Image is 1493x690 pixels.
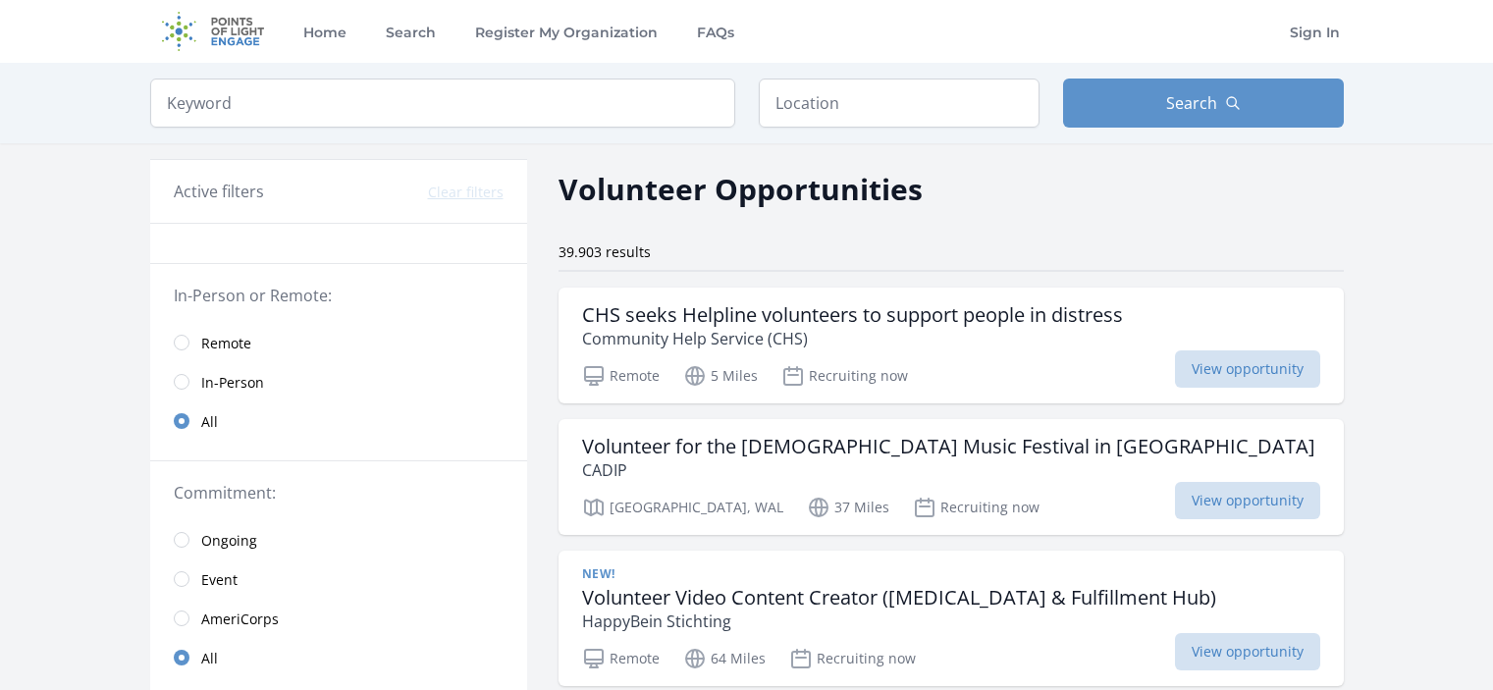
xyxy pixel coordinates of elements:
h3: CHS seeks Helpline volunteers to support people in distress [582,303,1123,327]
a: All [150,638,527,677]
h3: Volunteer for the [DEMOGRAPHIC_DATA] Music Festival in [GEOGRAPHIC_DATA] [582,435,1315,458]
p: HappyBein Stichting [582,610,1216,633]
p: Recruiting now [789,647,916,670]
span: Ongoing [201,531,257,551]
span: AmeriCorps [201,610,279,629]
p: CADIP [582,458,1315,482]
a: In-Person [150,362,527,401]
a: New! Volunteer Video Content Creator ([MEDICAL_DATA] & Fulfillment Hub) HappyBein Stichting Remot... [559,551,1344,686]
h2: Volunteer Opportunities [559,167,923,211]
p: 37 Miles [807,496,889,519]
button: Clear filters [428,183,504,202]
legend: In-Person or Remote: [174,284,504,307]
p: Community Help Service (CHS) [582,327,1123,350]
p: Recruiting now [781,364,908,388]
span: 39.903 results [559,242,651,261]
span: Search [1166,91,1217,115]
span: View opportunity [1175,633,1320,670]
a: Volunteer for the [DEMOGRAPHIC_DATA] Music Festival in [GEOGRAPHIC_DATA] CADIP [GEOGRAPHIC_DATA],... [559,419,1344,535]
legend: Commitment: [174,481,504,504]
span: In-Person [201,373,264,393]
p: 5 Miles [683,364,758,388]
p: Remote [582,647,660,670]
button: Search [1063,79,1344,128]
a: Ongoing [150,520,527,559]
span: All [201,412,218,432]
span: New! [582,566,615,582]
h3: Active filters [174,180,264,203]
p: 64 Miles [683,647,766,670]
span: Event [201,570,238,590]
a: Remote [150,323,527,362]
span: Remote [201,334,251,353]
p: Remote [582,364,660,388]
input: Keyword [150,79,735,128]
h3: Volunteer Video Content Creator ([MEDICAL_DATA] & Fulfillment Hub) [582,586,1216,610]
p: Recruiting now [913,496,1040,519]
input: Location [759,79,1040,128]
span: All [201,649,218,668]
a: CHS seeks Helpline volunteers to support people in distress Community Help Service (CHS) Remote 5... [559,288,1344,403]
span: View opportunity [1175,482,1320,519]
a: Event [150,559,527,599]
span: View opportunity [1175,350,1320,388]
a: AmeriCorps [150,599,527,638]
a: All [150,401,527,441]
p: [GEOGRAPHIC_DATA], WAL [582,496,783,519]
